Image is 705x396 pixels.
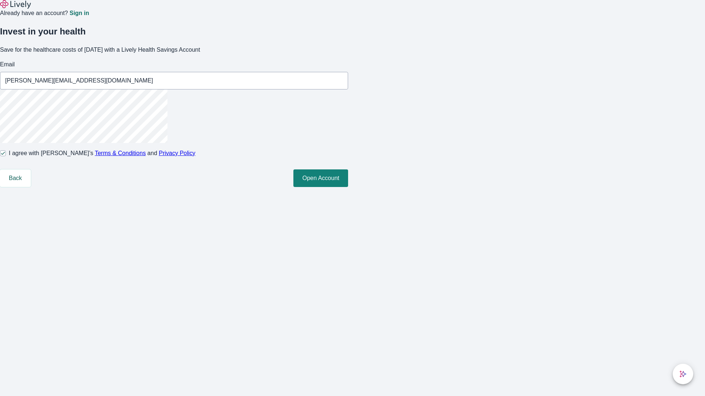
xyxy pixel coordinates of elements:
[673,364,693,384] button: chat
[159,150,196,156] a: Privacy Policy
[95,150,146,156] a: Terms & Conditions
[679,370,687,378] svg: Lively AI Assistant
[9,149,195,158] span: I agree with [PERSON_NAME]’s and
[293,169,348,187] button: Open Account
[69,10,89,16] a: Sign in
